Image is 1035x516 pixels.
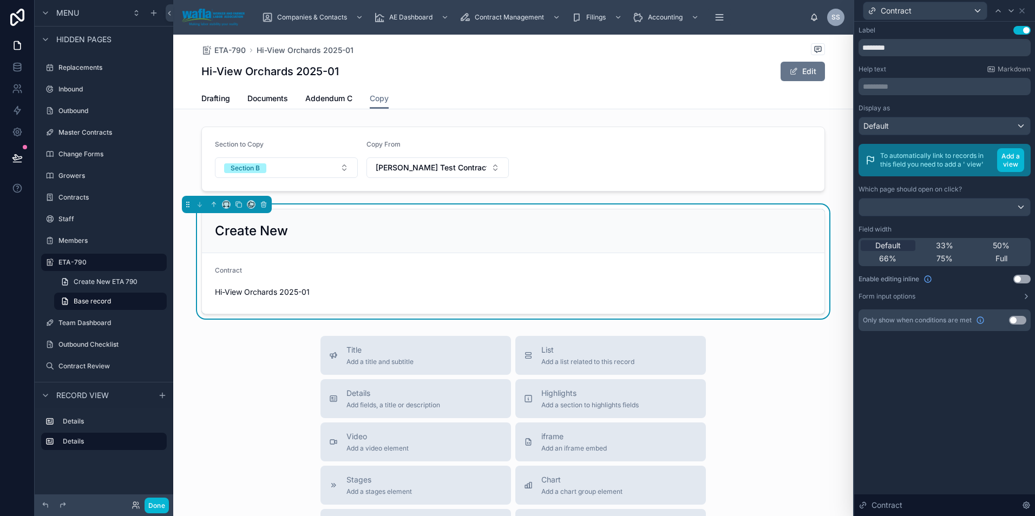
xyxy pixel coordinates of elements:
[56,390,109,401] span: Record view
[41,232,167,249] a: Members
[879,253,896,264] span: 66%
[541,345,634,355] span: List
[54,273,167,290] a: Create New ETA 790
[182,9,245,26] img: App logo
[881,5,912,16] span: Contract
[993,240,1010,251] span: 50%
[515,379,706,418] button: HighlightsAdd a section to highlights fields
[58,150,165,158] label: Change Forms
[215,266,242,274] span: Contract
[346,444,409,453] span: Add a video element
[74,277,137,286] span: Create New ETA 790
[41,81,167,98] a: Inbound
[541,388,639,399] span: Highlights
[859,225,892,234] label: Field width
[515,466,706,505] button: ChartAdd a chart group element
[58,171,165,180] label: Growers
[859,117,1031,135] button: Default
[320,422,511,461] button: VideoAdd a video element
[58,362,165,371] label: Contract Review
[257,45,353,56] a: Hi-View Orchards 2025-01
[936,240,953,251] span: 33%
[63,437,158,446] label: Details
[370,93,389,104] span: Copy
[995,253,1007,264] span: Full
[41,189,167,206] a: Contracts
[41,210,167,228] a: Staff
[56,8,79,18] span: Menu
[41,314,167,332] a: Team Dashboard
[541,474,623,485] span: Chart
[320,379,511,418] button: DetailsAdd fields, a title or description
[41,254,167,271] a: ETA-790
[58,340,165,349] label: Outbound Checklist
[54,293,167,310] a: Base record
[201,93,230,104] span: Drafting
[253,5,810,29] div: scrollable content
[41,124,167,141] a: Master Contracts
[58,107,165,115] label: Outbound
[880,151,993,169] p: To automatically link to records in this field you need to add a ' view'
[201,64,339,79] h1: Hi-View Orchards 2025-01
[371,8,454,27] a: AE Dashboard
[346,431,409,442] span: Video
[586,13,606,22] span: Filings
[41,145,167,163] a: Change Forms
[201,45,246,56] a: ETA-790
[320,466,511,505] button: StagesAdd a stages element
[541,401,639,409] span: Add a section to highlights fields
[859,292,1031,301] button: Form input options
[997,148,1024,172] button: Add a view
[56,34,112,45] span: Hidden pages
[58,128,165,137] label: Master Contracts
[863,2,987,20] button: Contract
[875,240,901,251] span: Default
[215,287,310,297] span: Hi-View Orchards 2025-01
[872,500,902,511] span: Contract
[863,121,889,131] span: Default
[63,417,162,426] label: Details
[41,167,167,184] a: Growers
[859,185,962,194] label: Which page should open on click?
[305,93,352,104] span: Addendum C
[475,13,544,22] span: Contract Management
[58,63,165,72] label: Replacements
[201,89,230,110] a: Drafting
[346,474,412,485] span: Stages
[859,292,915,301] label: Form input options
[58,236,165,245] label: Members
[998,65,1031,74] span: Markdown
[456,8,566,27] a: Contract Management
[346,401,440,409] span: Add fields, a title or description
[831,13,840,22] span: SS
[58,258,160,267] label: ETA-790
[35,408,173,461] div: scrollable content
[320,336,511,375] button: TitleAdd a title and subtitle
[863,316,972,325] span: Only show when conditions are met
[515,336,706,375] button: ListAdd a list related to this record
[541,444,607,453] span: Add an iframe embed
[305,89,352,110] a: Addendum C
[859,104,890,113] label: Display as
[58,85,165,94] label: Inbound
[145,498,169,513] button: Done
[541,358,634,366] span: Add a list related to this record
[259,8,369,27] a: Companies & Contacts
[630,8,704,27] a: Accounting
[346,388,440,399] span: Details
[41,336,167,353] a: Outbound Checklist
[277,13,347,22] span: Companies & Contacts
[781,62,825,81] button: Edit
[541,431,607,442] span: iframe
[214,45,246,56] span: ETA-790
[346,487,412,496] span: Add a stages element
[58,319,165,327] label: Team Dashboard
[215,222,288,240] h2: Create New
[859,26,875,35] div: Label
[247,93,288,104] span: Documents
[58,215,165,223] label: Staff
[389,13,433,22] span: AE Dashboard
[247,89,288,110] a: Documents
[987,65,1031,74] a: Markdown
